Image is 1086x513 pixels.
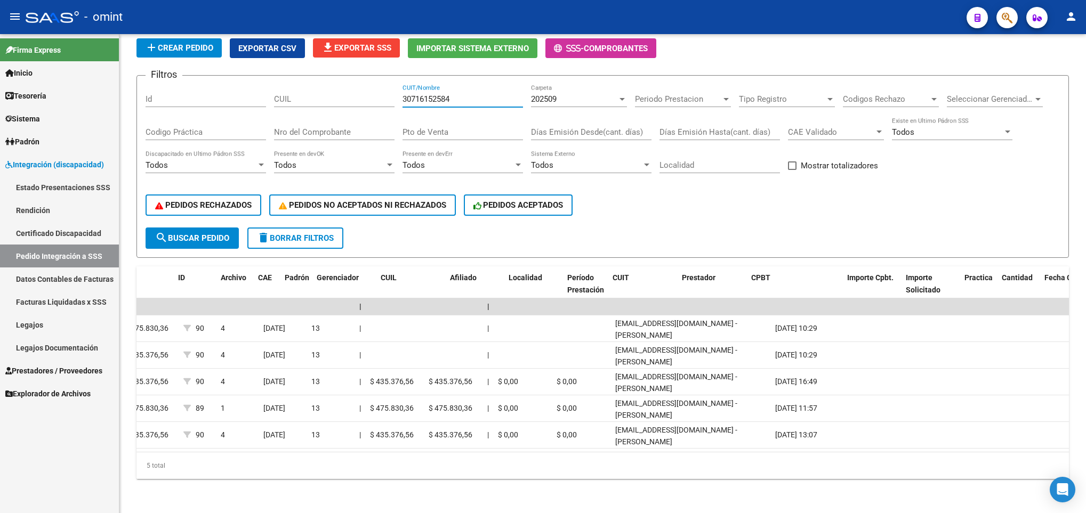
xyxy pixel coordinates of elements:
[263,430,285,439] span: [DATE]
[263,351,285,359] span: [DATE]
[370,404,414,412] span: $ 475.830,36
[801,159,878,172] span: Mostrar totalizadores
[5,136,39,148] span: Padrón
[615,399,737,420] span: [EMAIL_ADDRESS][DOMAIN_NAME] - [PERSON_NAME]
[487,430,489,439] span: |
[221,351,225,359] span: 4
[5,159,104,170] span: Integración (discapacidad)
[5,44,61,56] span: Firma Express
[739,94,825,104] span: Tipo Registro
[311,404,320,412] span: 13
[269,194,456,216] button: PEDIDOS NO ACEPTADOS NI RECHAZADOS
[775,377,817,386] span: [DATE] 16:49
[321,41,334,54] mat-icon: file_download
[125,377,168,386] span: $ 435.376,56
[498,404,518,412] span: $ 0,00
[221,377,225,386] span: 4
[279,200,446,210] span: PEDIDOS NO ACEPTADOS NI RECHAZADOS
[376,266,446,313] datatable-header-cell: CUIL
[615,319,737,340] span: [EMAIL_ADDRESS][DOMAIN_NAME] - [PERSON_NAME]
[545,38,656,58] button: -Comprobantes
[408,38,537,58] button: Importar Sistema Externo
[9,10,21,23] mat-icon: menu
[557,377,577,386] span: $ 0,00
[196,430,204,439] span: 90
[615,346,737,367] span: [EMAIL_ADDRESS][DOMAIN_NAME] - [PERSON_NAME]
[359,324,361,332] span: |
[788,127,874,137] span: CAE Validado
[997,266,1040,313] datatable-header-cell: Cantidad
[359,351,361,359] span: |
[125,430,168,439] span: $ 435.376,56
[263,404,285,412] span: [DATE]
[221,430,225,439] span: 4
[216,266,254,313] datatable-header-cell: Archivo
[464,194,573,216] button: PEDIDOS ACEPTADOS
[487,377,489,386] span: |
[613,273,629,282] span: CUIT
[178,273,185,282] span: ID
[311,351,320,359] span: 13
[155,233,229,243] span: Buscar Pedido
[125,351,168,359] span: $ 435.376,56
[136,38,222,58] button: Crear Pedido
[381,273,397,282] span: CUIL
[429,377,472,386] span: $ 435.376,56
[5,113,40,125] span: Sistema
[155,200,252,210] span: PEDIDOS RECHAZADOS
[557,404,577,412] span: $ 0,00
[487,302,489,311] span: |
[5,67,33,79] span: Inicio
[370,430,414,439] span: $ 435.376,56
[906,273,940,294] span: Importe Solicitado
[892,127,914,137] span: Todos
[775,324,817,332] span: [DATE] 10:29
[146,194,261,216] button: PEDIDOS RECHAZADOS
[311,430,320,439] span: 13
[5,365,102,377] span: Prestadores / Proveedores
[313,38,400,58] button: Exportar SSS
[584,44,648,53] span: Comprobantes
[146,160,168,170] span: Todos
[280,266,312,313] datatable-header-cell: Padrón
[504,266,563,313] datatable-header-cell: Localidad
[311,324,320,332] span: 13
[947,94,1033,104] span: Seleccionar Gerenciador
[1044,273,1083,282] span: Fecha Cpbt
[682,273,715,282] span: Prestador
[498,430,518,439] span: $ 0,00
[238,44,296,53] span: Exportar CSV
[312,266,376,313] datatable-header-cell: Gerenciador
[1050,477,1075,502] div: Open Intercom Messenger
[359,302,361,311] span: |
[1065,10,1077,23] mat-icon: person
[615,372,737,393] span: [EMAIL_ADDRESS][DOMAIN_NAME] - [PERSON_NAME]
[5,388,91,400] span: Explorador de Archivos
[146,227,239,249] button: Buscar Pedido
[146,67,182,82] h3: Filtros
[254,266,280,313] datatable-header-cell: CAE
[615,426,737,446] span: [EMAIL_ADDRESS][DOMAIN_NAME] - [PERSON_NAME]
[274,160,296,170] span: Todos
[429,404,472,412] span: $ 475.830,36
[775,351,817,359] span: [DATE] 10:29
[285,273,309,282] span: Padrón
[258,273,272,282] span: CAE
[125,324,168,332] span: $ 475.830,36
[359,430,361,439] span: |
[563,266,608,313] datatable-header-cell: Período Prestación
[257,231,270,244] mat-icon: delete
[370,377,414,386] span: $ 435.376,56
[263,324,285,332] span: [DATE]
[247,227,343,249] button: Borrar Filtros
[902,266,960,313] datatable-header-cell: Importe Solicitado
[751,273,770,282] span: CPBT
[359,377,361,386] span: |
[960,266,997,313] datatable-header-cell: Practica
[321,43,391,53] span: Exportar SSS
[509,273,542,282] span: Localidad
[847,273,894,282] span: Importe Cpbt.
[230,38,305,58] button: Exportar CSV
[5,90,46,102] span: Tesorería
[174,266,216,313] datatable-header-cell: ID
